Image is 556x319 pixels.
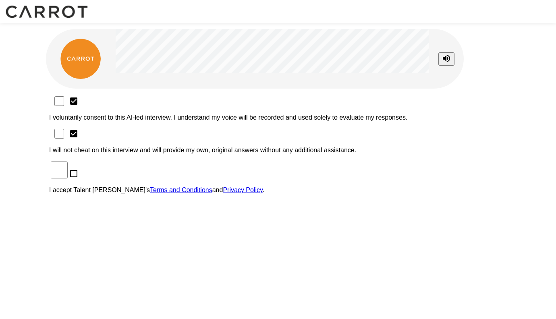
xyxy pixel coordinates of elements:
input: I accept Talent [PERSON_NAME]'sTerms and ConditionsandPrivacy Policy. [51,162,68,178]
p: I voluntarily consent to this AI-led interview. I understand my voice will be recorded and used s... [49,114,507,121]
input: I voluntarily consent to this AI-led interview. I understand my voice will be recorded and used s... [51,96,68,106]
a: Terms and Conditions [150,186,212,193]
a: Privacy Policy [223,186,262,193]
p: I will not cheat on this interview and will provide my own, original answers without any addition... [49,147,507,154]
img: carrot_logo.png [60,39,101,79]
button: Stop reading questions aloud [438,52,454,66]
p: I accept Talent [PERSON_NAME]'s and . [49,186,507,194]
input: I will not cheat on this interview and will provide my own, original answers without any addition... [51,129,68,139]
